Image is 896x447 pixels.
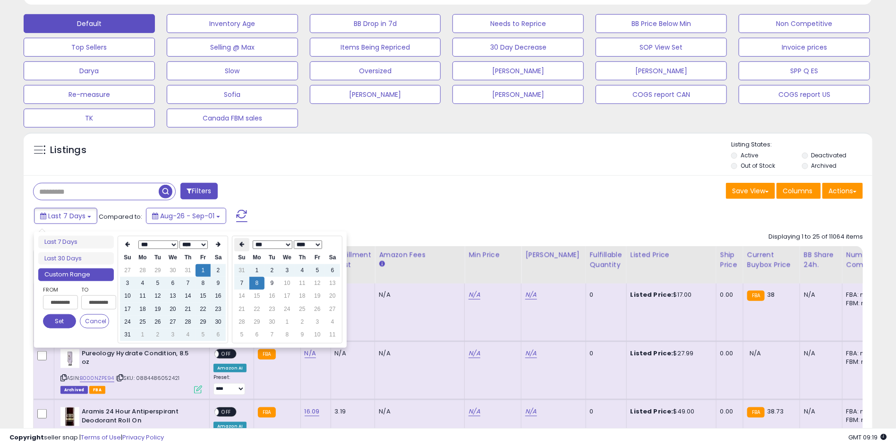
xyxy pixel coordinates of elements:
[325,303,340,316] td: 27
[469,349,480,358] a: N/A
[739,61,870,80] button: SPP Q ES
[265,251,280,264] th: Tu
[165,328,180,341] td: 3
[265,264,280,277] td: 2
[165,251,180,264] th: We
[249,303,265,316] td: 22
[135,277,150,290] td: 4
[720,349,736,358] div: 0.00
[24,38,155,57] button: Top Sellers
[249,290,265,302] td: 15
[804,407,835,416] div: N/A
[295,277,310,290] td: 11
[767,407,784,416] span: 38.73
[180,328,196,341] td: 4
[219,408,234,416] span: OFF
[265,303,280,316] td: 23
[631,290,674,299] b: Listed Price:
[135,328,150,341] td: 1
[150,251,165,264] th: Tu
[249,251,265,264] th: Mo
[234,328,249,341] td: 5
[295,316,310,328] td: 2
[305,349,316,358] a: N/A
[167,109,298,128] button: Canada FBM sales
[213,364,247,372] div: Amazon AI
[120,316,135,328] td: 24
[310,290,325,302] td: 19
[24,14,155,33] button: Default
[180,183,217,199] button: Filters
[846,250,881,270] div: Num of Comp.
[234,277,249,290] td: 7
[165,290,180,302] td: 13
[596,14,727,33] button: BB Price Below Min
[590,349,619,358] div: 0
[631,349,709,358] div: $27.99
[750,349,761,358] span: N/A
[379,291,457,299] div: N/A
[81,433,121,442] a: Terms of Use
[43,285,76,294] label: From
[379,407,457,416] div: N/A
[80,314,109,328] button: Cancel
[310,303,325,316] td: 26
[196,251,211,264] th: Fr
[846,407,878,416] div: FBA: n/a
[846,358,878,366] div: FBM: n/a
[150,328,165,341] td: 2
[167,61,298,80] button: Slow
[150,277,165,290] td: 5
[280,328,295,341] td: 8
[767,290,775,299] span: 38
[99,212,142,221] span: Compared to:
[596,38,727,57] button: SOP View Set
[34,208,97,224] button: Last 7 Days
[295,303,310,316] td: 25
[325,251,340,264] th: Sa
[720,291,736,299] div: 0.00
[165,277,180,290] td: 6
[43,314,76,328] button: Set
[219,350,234,358] span: OFF
[122,433,164,442] a: Privacy Policy
[180,303,196,316] td: 21
[739,85,870,104] button: COGS report US
[24,61,155,80] button: Darya
[811,162,837,170] label: Archived
[167,38,298,57] button: Selling @ Max
[196,303,211,316] td: 22
[325,316,340,328] td: 4
[305,407,320,416] a: 16.09
[631,407,674,416] b: Listed Price:
[160,211,214,221] span: Aug-26 - Sep-01
[325,264,340,277] td: 6
[811,151,847,159] label: Deactivated
[848,433,887,442] span: 2025-09-9 09:19 GMT
[265,277,280,290] td: 9
[452,61,584,80] button: [PERSON_NAME]
[804,291,835,299] div: N/A
[310,38,441,57] button: Items Being Repriced
[211,328,226,341] td: 6
[590,291,619,299] div: 0
[213,374,247,395] div: Preset:
[196,277,211,290] td: 8
[310,85,441,104] button: [PERSON_NAME]
[249,277,265,290] td: 8
[165,264,180,277] td: 30
[211,251,226,264] th: Sa
[196,290,211,302] td: 15
[9,433,164,442] div: seller snap | |
[295,251,310,264] th: Th
[196,264,211,277] td: 1
[150,316,165,328] td: 26
[280,303,295,316] td: 24
[146,208,226,224] button: Aug-26 - Sep-01
[846,349,878,358] div: FBA: n/a
[80,374,114,382] a: B000NZPE94
[60,386,88,394] span: Listings that have been deleted from Seller Central
[165,303,180,316] td: 20
[469,290,480,300] a: N/A
[180,277,196,290] td: 7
